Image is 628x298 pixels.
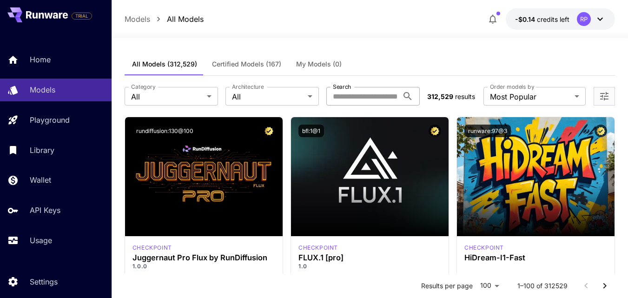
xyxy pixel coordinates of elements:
[298,244,338,252] p: checkpoint
[72,10,92,21] span: Add your payment card to enable full platform functionality.
[131,83,156,91] label: Category
[427,93,453,100] span: 312,529
[517,281,568,291] p: 1–100 of 312529
[464,244,504,252] div: HiDream Fast
[515,15,537,23] span: -$0.14
[30,174,51,185] p: Wallet
[464,244,504,252] p: checkpoint
[298,125,324,137] button: bfl:1@1
[212,60,281,68] span: Certified Models (167)
[490,83,534,91] label: Order models by
[263,125,275,137] button: Certified Model – Vetted for best performance and includes a commercial license.
[167,13,204,25] a: All Models
[333,83,351,91] label: Search
[30,114,70,126] p: Playground
[421,281,473,291] p: Results per page
[537,15,569,23] span: credits left
[599,91,610,102] button: Open more filters
[577,12,591,26] div: RP
[455,93,475,100] span: results
[298,244,338,252] div: fluxpro
[131,91,203,102] span: All
[506,8,615,30] button: -$0.143RP
[30,54,51,65] p: Home
[125,13,150,25] a: Models
[72,13,92,20] span: TRIAL
[132,244,172,252] div: FLUX.1 D
[464,253,607,262] h3: HiDream-I1-Fast
[476,279,502,292] div: 100
[464,125,511,137] button: runware:97@3
[30,235,52,246] p: Usage
[132,253,275,262] h3: Juggernaut Pro Flux by RunDiffusion
[132,125,197,137] button: rundiffusion:130@100
[30,205,60,216] p: API Keys
[132,262,275,271] p: 1.0.0
[595,277,614,295] button: Go to next page
[232,91,304,102] span: All
[595,125,607,137] button: Certified Model – Vetted for best performance and includes a commercial license.
[125,13,204,25] nav: breadcrumb
[30,145,54,156] p: Library
[490,91,571,102] span: Most Popular
[30,84,55,95] p: Models
[132,244,172,252] p: checkpoint
[232,83,264,91] label: Architecture
[298,262,441,271] p: 1.0
[132,60,197,68] span: All Models (312,529)
[296,60,342,68] span: My Models (0)
[30,276,58,287] p: Settings
[298,253,441,262] h3: FLUX.1 [pro]
[429,125,441,137] button: Certified Model – Vetted for best performance and includes a commercial license.
[515,14,569,24] div: -$0.143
